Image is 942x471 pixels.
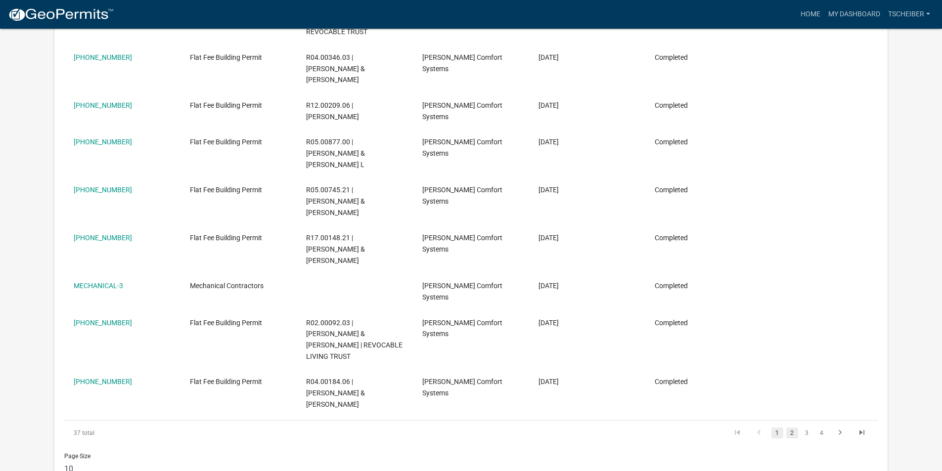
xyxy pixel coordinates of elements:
span: Flat Fee Building Permit [190,186,262,194]
span: R02.00092.03 | ZABEL,MICHAEL D & KIM | REVOCABLE LIVING TRUST [306,319,403,360]
a: 4 [816,428,828,438]
span: Flat Fee Building Permit [190,319,262,327]
span: 12/31/2024 [538,101,559,109]
a: 3 [801,428,813,438]
span: Haley Comfort Systems [422,186,502,205]
span: Completed [655,234,688,242]
a: go to next page [831,428,850,438]
a: [PHONE_NUMBER] [74,53,132,61]
a: [PHONE_NUMBER] [74,138,132,146]
span: Completed [655,319,688,327]
a: My Dashboard [824,5,884,24]
a: [PHONE_NUMBER] [74,186,132,194]
span: Completed [655,101,688,109]
div: 37 total [64,421,225,445]
a: go to first page [728,428,747,438]
span: 06/28/2024 [538,378,559,385]
span: R05.00877.00 | PASSE,MARK W & BECKY L [306,138,365,169]
span: Haley Comfort Systems [422,282,502,301]
a: tscheiber [884,5,934,24]
span: R12.00209.06 | PETERSON,ERIC N [306,101,359,121]
span: Haley Comfort Systems [422,101,502,121]
span: 07/30/2024 [538,319,559,327]
span: Haley Comfort Systems [422,53,502,73]
span: Flat Fee Building Permit [190,53,262,61]
a: go to previous page [750,428,768,438]
a: Home [797,5,824,24]
a: 1 [771,428,783,438]
span: Flat Fee Building Permit [190,234,262,242]
span: Completed [655,53,688,61]
span: Completed [655,186,688,194]
span: 10/16/2024 [538,186,559,194]
a: [PHONE_NUMBER] [74,234,132,242]
a: [PHONE_NUMBER] [74,378,132,385]
span: 09/11/2024 [538,234,559,242]
span: Flat Fee Building Permit [190,101,262,109]
li: page 1 [770,425,785,441]
span: 01/29/2025 [538,53,559,61]
span: 09/04/2024 [538,282,559,290]
span: Completed [655,138,688,146]
a: 2 [786,428,798,438]
span: R04.00346.03 | EVERS,STEVEN A & KIMBERLY A [306,53,365,84]
a: go to last page [852,428,871,438]
li: page 4 [814,425,829,441]
span: R04.00184.06 | MOECHNIG,WESLEY F & JULIE A [306,378,365,408]
span: Flat Fee Building Permit [190,378,262,385]
span: Haley Comfort Systems [422,378,502,397]
span: Haley Comfort Systems [422,319,502,338]
a: [PHONE_NUMBER] [74,101,132,109]
a: [PHONE_NUMBER] [74,319,132,327]
span: Haley Comfort Systems [422,234,502,253]
span: Completed [655,378,688,385]
li: page 2 [785,425,800,441]
a: MECHANICAL-3 [74,282,123,290]
span: Flat Fee Building Permit [190,138,262,146]
span: 11/04/2024 [538,138,559,146]
span: Completed [655,282,688,290]
span: Mechanical Contractors [190,282,264,290]
span: R05.00745.21 | BURNS,JEFFREY R & TONI R [306,186,365,216]
span: Haley Comfort Systems [422,138,502,157]
span: R17.00148.21 | GRAVES,SCOTT & ADELA [306,234,365,264]
li: page 3 [800,425,814,441]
